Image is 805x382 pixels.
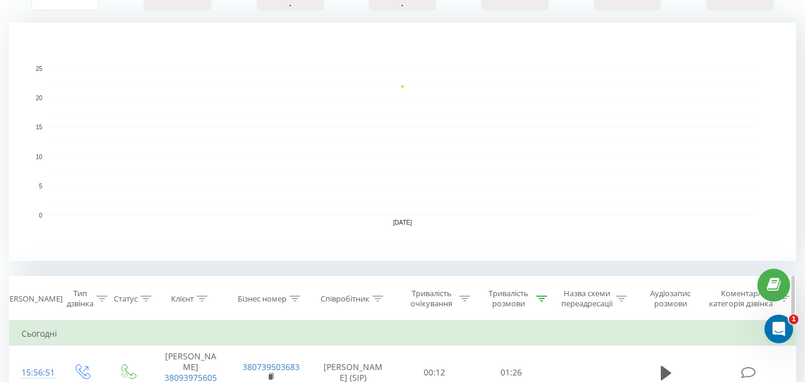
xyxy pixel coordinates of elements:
[238,294,287,304] div: Бізнес номер
[36,66,43,72] text: 25
[36,154,43,160] text: 10
[36,125,43,131] text: 15
[321,294,369,304] div: Співробітник
[764,315,793,343] iframe: Intercom live chat
[561,288,613,309] div: Назва схеми переадресації
[9,23,796,261] svg: A chart.
[10,322,796,346] td: Сьогодні
[484,288,533,309] div: Тривалість розмови
[641,288,701,309] div: Аудіозапис розмови
[39,183,42,190] text: 5
[67,288,94,309] div: Тип дзвінка
[243,361,300,372] a: 380739503683
[114,294,138,304] div: Статус
[36,95,43,101] text: 20
[407,288,456,309] div: Тривалість очікування
[706,288,776,309] div: Коментар/категорія дзвінка
[393,219,412,226] text: [DATE]
[789,315,798,324] span: 1
[2,294,63,304] div: [PERSON_NAME]
[39,212,42,219] text: 0
[171,294,194,304] div: Клієнт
